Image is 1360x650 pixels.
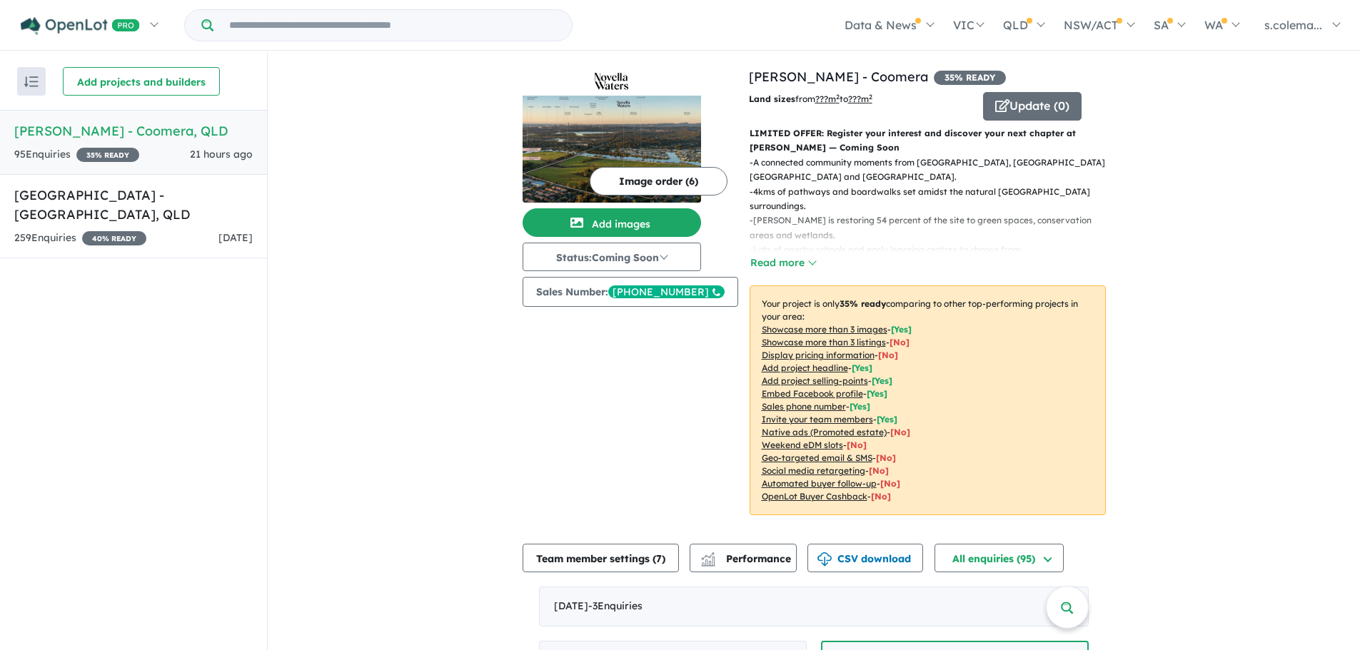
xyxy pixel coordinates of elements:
[656,552,662,565] span: 7
[703,552,791,565] span: Performance
[852,362,872,373] span: [ Yes ]
[523,208,701,237] button: Add images
[14,186,253,224] h5: [GEOGRAPHIC_DATA] - [GEOGRAPHIC_DATA] , QLD
[590,167,727,195] button: Image order (6)
[890,427,910,437] span: [No]
[523,243,701,271] button: Status:Coming Soon
[750,156,1117,185] p: - A connected community moments from [GEOGRAPHIC_DATA], [GEOGRAPHIC_DATA], [GEOGRAPHIC_DATA] and ...
[762,452,872,463] u: Geo-targeted email & SMS
[523,96,701,203] img: Novella Waters - Coomera
[608,285,725,298] div: [PHONE_NUMBER]
[216,10,569,41] input: Try estate name, suburb, builder or developer
[749,92,972,106] p: from
[701,557,715,566] img: bar-chart.svg
[807,544,923,572] button: CSV download
[190,148,253,161] span: 21 hours ago
[877,414,897,425] span: [ Yes ]
[847,440,867,450] span: [No]
[840,93,872,104] span: to
[218,231,253,244] span: [DATE]
[749,93,795,104] b: Land sizes
[523,67,701,203] a: Novella Waters - Coomera LogoNovella Waters - Coomera
[891,324,912,335] span: [ Yes ]
[869,465,889,476] span: [No]
[588,599,643,612] span: - 3 Enquir ies
[523,277,738,307] button: Sales Number:[PHONE_NUMBER]
[762,350,875,360] u: Display pricing information
[815,93,840,104] u: ??? m
[890,337,910,347] span: [ No ]
[63,67,220,96] button: Add projects and builders
[983,92,1082,121] button: Update (0)
[869,93,872,101] sup: 2
[762,427,887,437] u: Native ads (Promoted estate)
[750,243,1117,257] p: - Lots of nearby schools and early learning centres to choose from.
[14,146,139,163] div: 95 Enquir ies
[876,452,896,463] span: [No]
[762,465,865,476] u: Social media retargeting
[1264,18,1322,32] span: s.colema...
[14,121,253,141] h5: [PERSON_NAME] - Coomera , QLD
[762,337,886,347] u: Showcase more than 3 listings
[934,71,1006,85] span: 35 % READY
[848,93,872,104] u: ???m
[14,230,146,247] div: 259 Enquir ies
[867,388,887,399] span: [ Yes ]
[840,298,886,309] b: 35 % ready
[871,491,891,502] span: [No]
[878,350,898,360] span: [ No ]
[762,414,873,425] u: Invite your team members
[750,213,1117,243] p: - [PERSON_NAME] is restoring 54 percent of the site to green spaces, conservation areas and wetla...
[762,362,848,373] u: Add project headline
[836,93,840,101] sup: 2
[850,401,870,412] span: [ Yes ]
[528,73,695,90] img: Novella Waters - Coomera Logo
[762,375,868,386] u: Add project selling-points
[21,17,140,35] img: Openlot PRO Logo White
[24,76,39,87] img: sort.svg
[76,148,139,162] span: 35 % READY
[872,375,892,386] span: [ Yes ]
[523,544,679,572] button: Team member settings (7)
[749,68,928,85] a: [PERSON_NAME] - Coomera
[82,231,146,245] span: 40 % READY
[750,126,1106,156] p: LIMITED OFFER: Register your interest and discover your next chapter at [PERSON_NAME] — Coming Soon
[750,185,1117,214] p: - 4kms of pathways and boardwalks set amidst the natural [GEOGRAPHIC_DATA] surroundings.
[750,285,1106,515] p: Your project is only comparing to other top-performing projects in your area: - - - - - - - - - -...
[690,544,797,572] button: Performance
[539,586,1089,626] div: [DATE]
[762,440,843,450] u: Weekend eDM slots
[762,324,887,335] u: Showcase more than 3 images
[762,388,863,399] u: Embed Facebook profile
[762,401,846,412] u: Sales phone number
[880,478,900,489] span: [No]
[701,552,714,560] img: line-chart.svg
[762,478,877,489] u: Automated buyer follow-up
[935,544,1064,572] button: All enquiries (95)
[817,552,832,567] img: download icon
[762,491,867,502] u: OpenLot Buyer Cashback
[750,255,817,271] button: Read more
